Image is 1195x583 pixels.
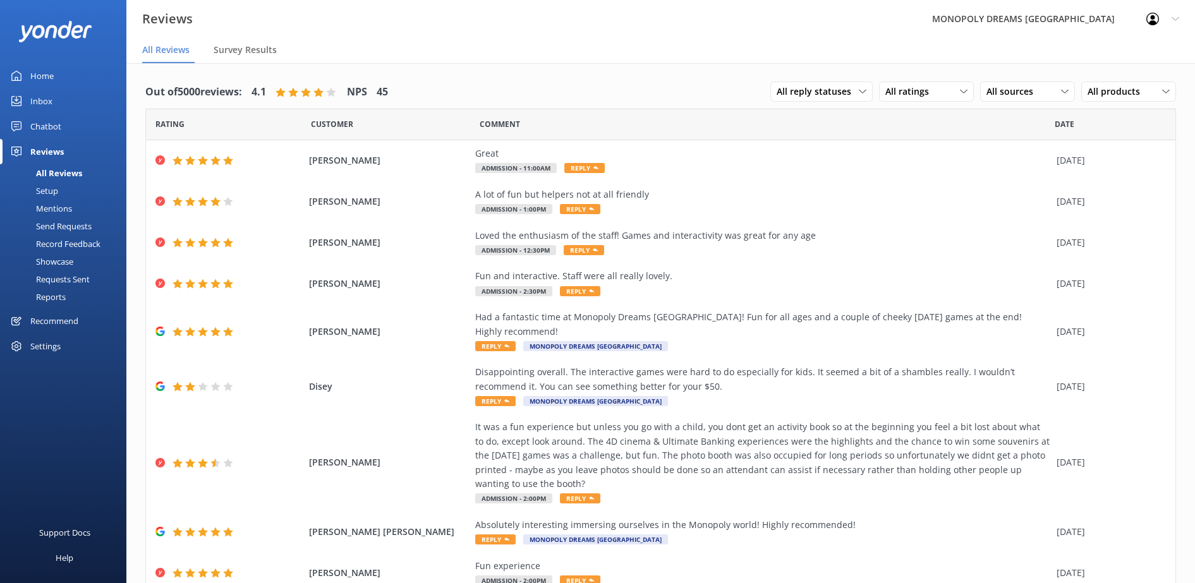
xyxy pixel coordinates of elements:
[309,277,469,291] span: [PERSON_NAME]
[1057,153,1160,167] div: [DATE]
[1057,325,1160,339] div: [DATE]
[377,84,388,100] h4: 45
[8,200,72,217] div: Mentions
[480,118,520,130] span: Question
[1055,118,1074,130] span: Date
[1088,85,1148,99] span: All products
[30,334,61,359] div: Settings
[8,164,82,182] div: All Reviews
[309,525,469,539] span: [PERSON_NAME] [PERSON_NAME]
[475,163,557,173] span: Admission - 11:00am
[142,44,190,56] span: All Reviews
[1057,566,1160,580] div: [DATE]
[30,139,64,164] div: Reviews
[1057,455,1160,469] div: [DATE]
[8,288,66,306] div: Reports
[8,235,100,253] div: Record Feedback
[155,118,185,130] span: Date
[475,286,552,296] span: Admission - 2:30pm
[8,182,126,200] a: Setup
[523,341,668,351] span: MONOPOLY DREAMS [GEOGRAPHIC_DATA]
[475,204,552,214] span: Admission - 1:00pm
[1057,195,1160,208] div: [DATE]
[309,153,469,167] span: [PERSON_NAME]
[475,365,1050,394] div: Disappointing overall. The interactive games were hard to do especially for kids. It seemed a bit...
[30,88,52,114] div: Inbox
[19,21,92,42] img: yonder-white-logo.png
[8,200,126,217] a: Mentions
[30,63,54,88] div: Home
[142,9,193,29] h3: Reviews
[560,493,600,503] span: Reply
[777,85,859,99] span: All reply statuses
[214,44,277,56] span: Survey Results
[56,545,73,570] div: Help
[475,420,1050,491] div: It was a fun experience but unless you go with a child, you dont get an activity book so at the b...
[475,341,516,351] span: Reply
[309,195,469,208] span: [PERSON_NAME]
[1057,277,1160,291] div: [DATE]
[1057,236,1160,249] div: [DATE]
[252,84,266,100] h4: 4.1
[475,188,1050,201] div: A lot of fun but helpers not at all friendly
[885,85,937,99] span: All ratings
[475,534,516,544] span: Reply
[309,380,469,394] span: Disey
[309,455,469,469] span: [PERSON_NAME]
[560,204,600,214] span: Reply
[8,182,58,200] div: Setup
[39,520,90,545] div: Support Docs
[145,84,242,100] h4: Out of 5000 reviews:
[8,288,126,306] a: Reports
[475,396,516,406] span: Reply
[475,245,556,255] span: Admission - 12:30pm
[8,253,73,270] div: Showcase
[523,534,668,544] span: MONOPOLY DREAMS [GEOGRAPHIC_DATA]
[475,229,1050,243] div: Loved the enthusiasm of the staff! Games and interactivity was great for any age
[309,325,469,339] span: [PERSON_NAME]
[8,217,126,235] a: Send Requests
[347,84,367,100] h4: NPS
[8,235,126,253] a: Record Feedback
[986,85,1041,99] span: All sources
[475,269,1050,283] div: Fun and interactive. Staff were all really lovely.
[30,114,61,139] div: Chatbot
[475,518,1050,532] div: Absolutely interesting immersing ourselves in the Monopoly world! Highly recommended!
[8,253,126,270] a: Showcase
[564,163,605,173] span: Reply
[564,245,604,255] span: Reply
[30,308,78,334] div: Recommend
[8,270,126,288] a: Requests Sent
[8,270,90,288] div: Requests Sent
[475,493,552,503] span: Admission - 2:00pm
[311,118,353,130] span: Date
[475,310,1050,339] div: Had a fantastic time at Monopoly Dreams [GEOGRAPHIC_DATA]! Fun for all ages and a couple of cheek...
[1057,380,1160,394] div: [DATE]
[8,164,126,182] a: All Reviews
[8,217,92,235] div: Send Requests
[475,147,1050,160] div: Great
[309,566,469,580] span: [PERSON_NAME]
[523,396,668,406] span: MONOPOLY DREAMS [GEOGRAPHIC_DATA]
[475,559,1050,573] div: Fun experience
[560,286,600,296] span: Reply
[1057,525,1160,539] div: [DATE]
[309,236,469,249] span: [PERSON_NAME]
